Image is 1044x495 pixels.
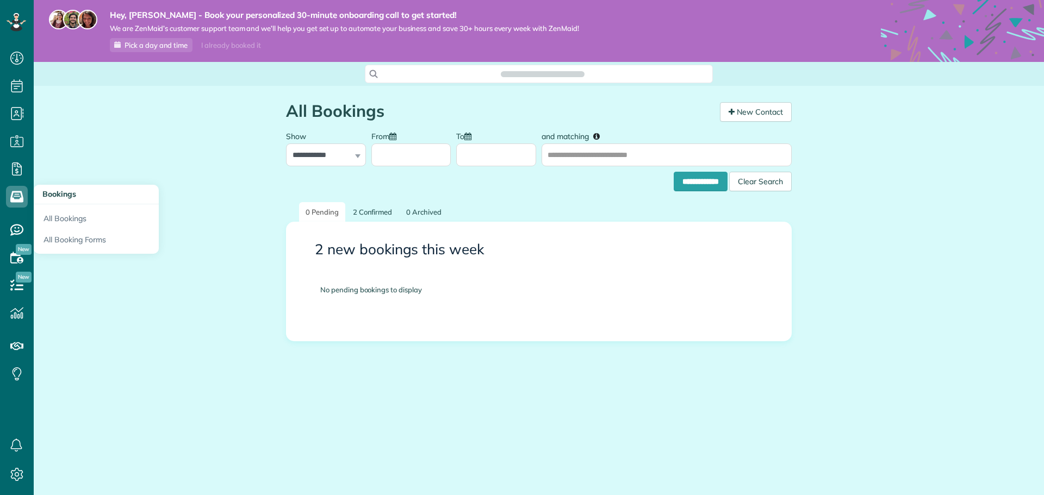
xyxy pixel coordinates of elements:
[400,202,448,222] a: 0 Archived
[34,204,159,229] a: All Bookings
[720,102,792,122] a: New Contact
[456,126,477,146] label: To
[125,41,188,49] span: Pick a day and time
[346,202,399,222] a: 2 Confirmed
[315,242,763,258] h3: 2 new bookings this week
[16,272,32,283] span: New
[78,10,97,29] img: michelle-19f622bdf1676172e81f8f8fba1fb50e276960ebfe0243fe18214015130c80e4.jpg
[729,174,792,183] a: Clear Search
[42,189,76,199] span: Bookings
[63,10,83,29] img: jorge-587dff0eeaa6aab1f244e6dc62b8924c3b6ad411094392a53c71c6c4a576187d.jpg
[16,244,32,255] span: New
[34,229,159,254] a: All Booking Forms
[512,68,573,79] span: Search ZenMaid…
[304,268,774,311] div: No pending bookings to display
[110,10,579,21] strong: Hey, [PERSON_NAME] - Book your personalized 30-minute onboarding call to get started!
[110,38,192,52] a: Pick a day and time
[729,172,792,191] div: Clear Search
[195,39,267,52] div: I already booked it
[371,126,402,146] label: From
[110,24,579,33] span: We are ZenMaid’s customer support team and we’ll help you get set up to automate your business an...
[542,126,607,146] label: and matching
[286,102,712,120] h1: All Bookings
[49,10,69,29] img: maria-72a9807cf96188c08ef61303f053569d2e2a8a1cde33d635c8a3ac13582a053d.jpg
[299,202,345,222] a: 0 Pending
